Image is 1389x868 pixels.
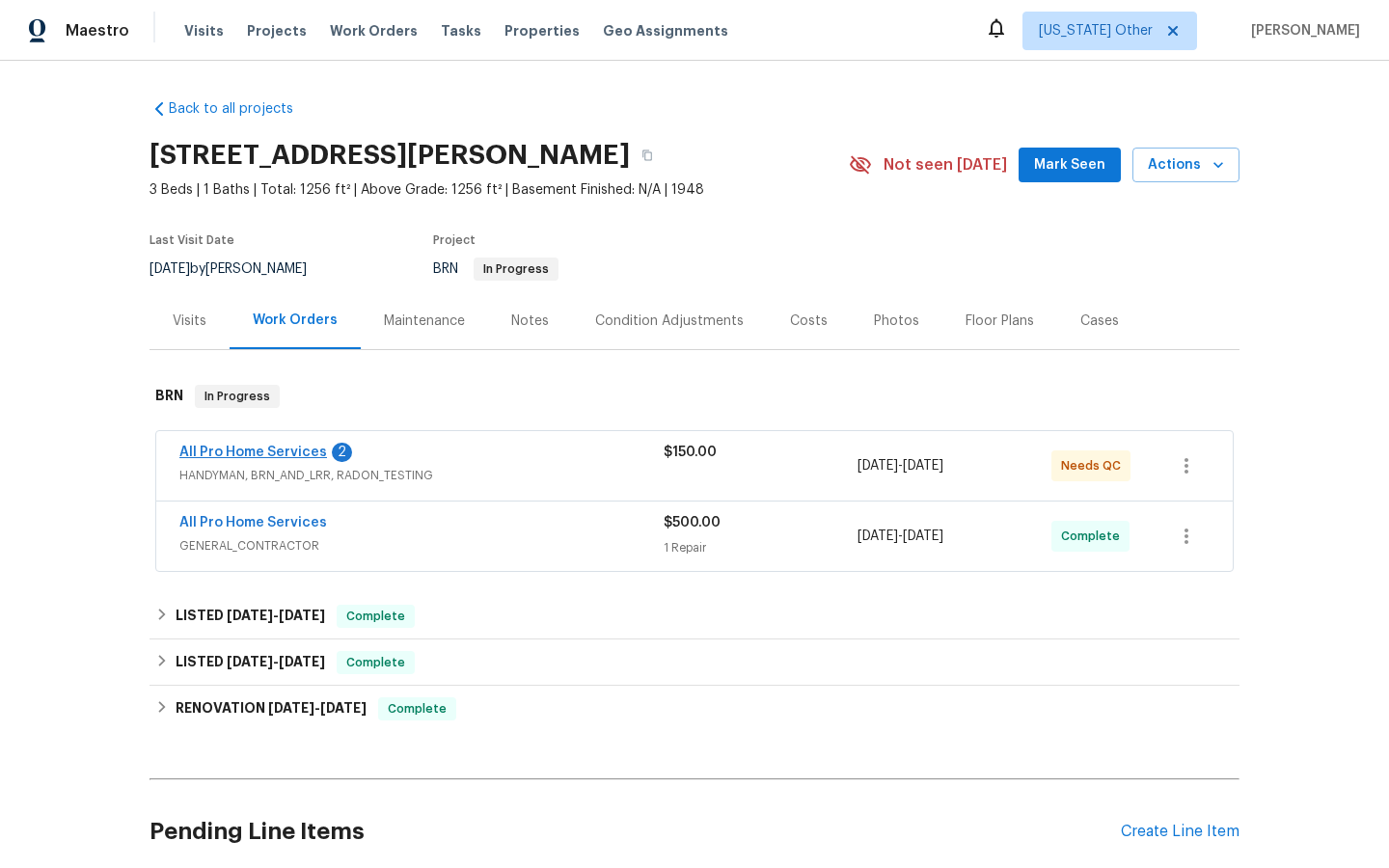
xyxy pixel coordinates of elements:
span: Tasks [441,24,481,38]
span: [DATE] [227,609,273,622]
span: - [858,456,943,475]
span: 3 Beds | 1 Baths | Total: 1256 ft² | Above Grade: 1256 ft² | Basement Finished: N/A | 1948 [150,180,849,200]
span: HANDYMAN, BRN_AND_LRR, RADON_TESTING [179,466,664,485]
span: Properties [504,21,580,41]
span: [DATE] [858,459,898,473]
span: $500.00 [664,516,721,529]
button: Copy Address [630,138,665,173]
button: Mark Seen [1019,148,1121,183]
div: Floor Plans [966,312,1034,331]
span: [DATE] [903,459,943,473]
div: Cases [1080,312,1119,331]
h6: LISTED [176,651,325,674]
span: Complete [380,699,454,719]
span: Geo Assignments [603,21,728,41]
span: In Progress [197,387,278,406]
h6: BRN [155,385,183,408]
span: Project [433,234,476,246]
div: 1 Repair [664,538,858,557]
span: Visits [184,21,224,41]
a: All Pro Home Services [179,446,327,459]
span: Complete [339,607,413,626]
span: Maestro [66,21,129,41]
h2: [STREET_ADDRESS][PERSON_NAME] [150,146,630,165]
span: BRN [433,262,558,276]
span: [DATE] [227,655,273,668]
span: $150.00 [664,446,717,459]
h6: RENOVATION [176,697,367,720]
span: [DATE] [320,701,367,715]
span: Complete [339,653,413,672]
div: Work Orders [253,311,338,330]
span: Actions [1148,153,1224,177]
span: Projects [247,21,307,41]
span: Not seen [DATE] [884,155,1007,175]
span: [DATE] [858,529,898,543]
div: 2 [332,443,352,462]
span: [US_STATE] Other [1039,21,1153,41]
div: Photos [874,312,919,331]
span: Last Visit Date [150,234,234,246]
div: Visits [173,312,206,331]
span: [DATE] [903,529,943,543]
div: by [PERSON_NAME] [150,258,330,281]
span: [PERSON_NAME] [1243,21,1360,41]
span: [DATE] [279,609,325,622]
span: [DATE] [150,262,190,276]
div: Condition Adjustments [595,312,744,331]
div: LISTED [DATE]-[DATE]Complete [150,639,1239,686]
span: - [268,701,367,715]
div: Create Line Item [1121,823,1239,841]
span: - [858,527,943,546]
span: Work Orders [330,21,418,41]
span: In Progress [476,263,557,275]
span: [DATE] [268,701,314,715]
div: BRN In Progress [150,366,1239,427]
span: [DATE] [279,655,325,668]
span: Mark Seen [1034,153,1105,177]
div: Maintenance [384,312,465,331]
span: GENERAL_CONTRACTOR [179,536,664,556]
h6: LISTED [176,605,325,628]
button: Actions [1132,148,1239,183]
span: - [227,655,325,668]
div: RENOVATION [DATE]-[DATE]Complete [150,686,1239,732]
span: - [227,609,325,622]
div: LISTED [DATE]-[DATE]Complete [150,593,1239,639]
a: All Pro Home Services [179,516,327,529]
a: Back to all projects [150,99,335,119]
span: Needs QC [1061,456,1129,475]
span: Complete [1061,527,1128,546]
div: Notes [511,312,549,331]
div: Costs [790,312,828,331]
